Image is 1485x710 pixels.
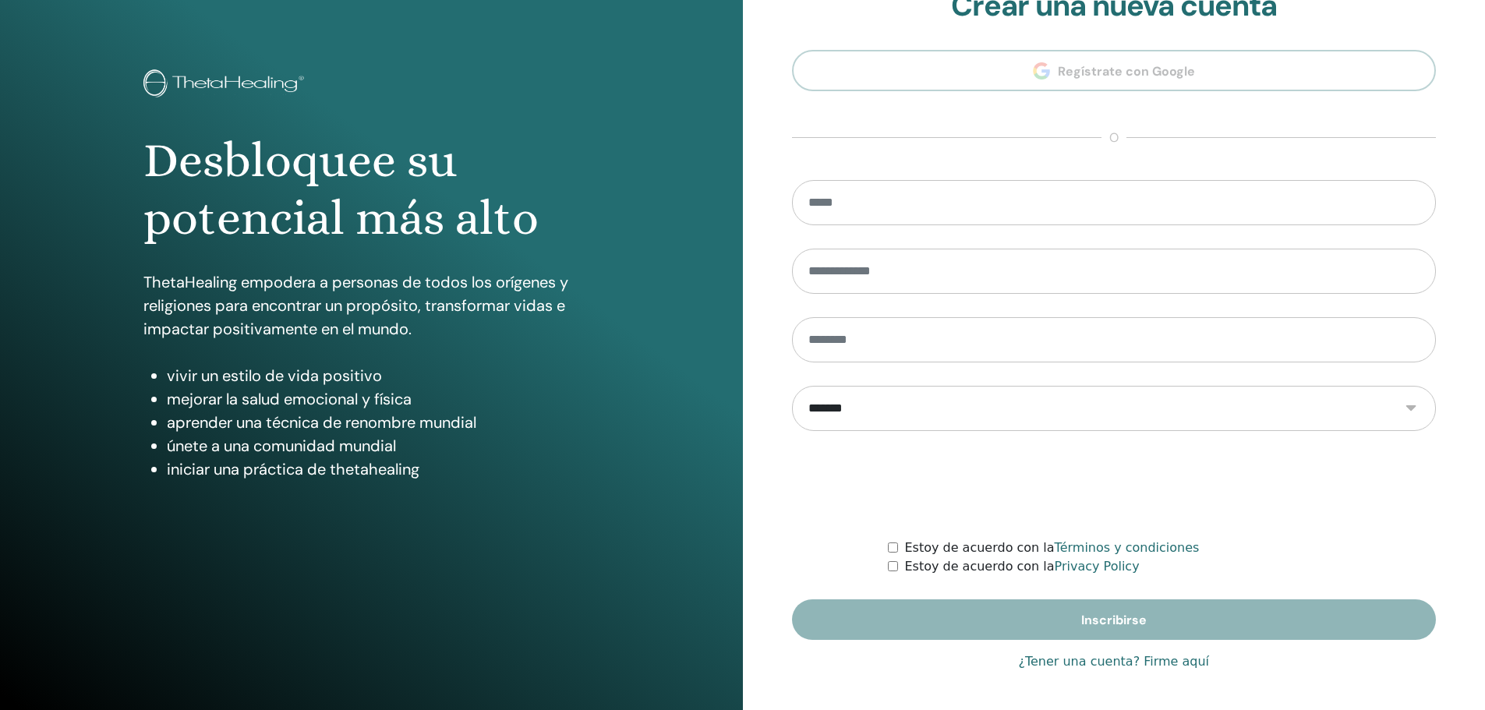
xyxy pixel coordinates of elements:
[167,434,599,457] li: únete a una comunidad mundial
[167,387,599,411] li: mejorar la salud emocional y física
[1018,652,1209,671] a: ¿Tener una cuenta? Firme aquí
[167,364,599,387] li: vivir un estilo de vida positivo
[167,457,599,481] li: iniciar una práctica de thetahealing
[1055,540,1200,555] a: Términos y condiciones
[1101,129,1126,147] span: o
[1055,559,1140,574] a: Privacy Policy
[143,132,599,248] h1: Desbloquee su potencial más alto
[904,539,1199,557] label: Estoy de acuerdo con la
[904,557,1139,576] label: Estoy de acuerdo con la
[167,411,599,434] li: aprender una técnica de renombre mundial
[143,270,599,341] p: ThetaHealing empodera a personas de todos los orígenes y religiones para encontrar un propósito, ...
[995,454,1232,515] iframe: reCAPTCHA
